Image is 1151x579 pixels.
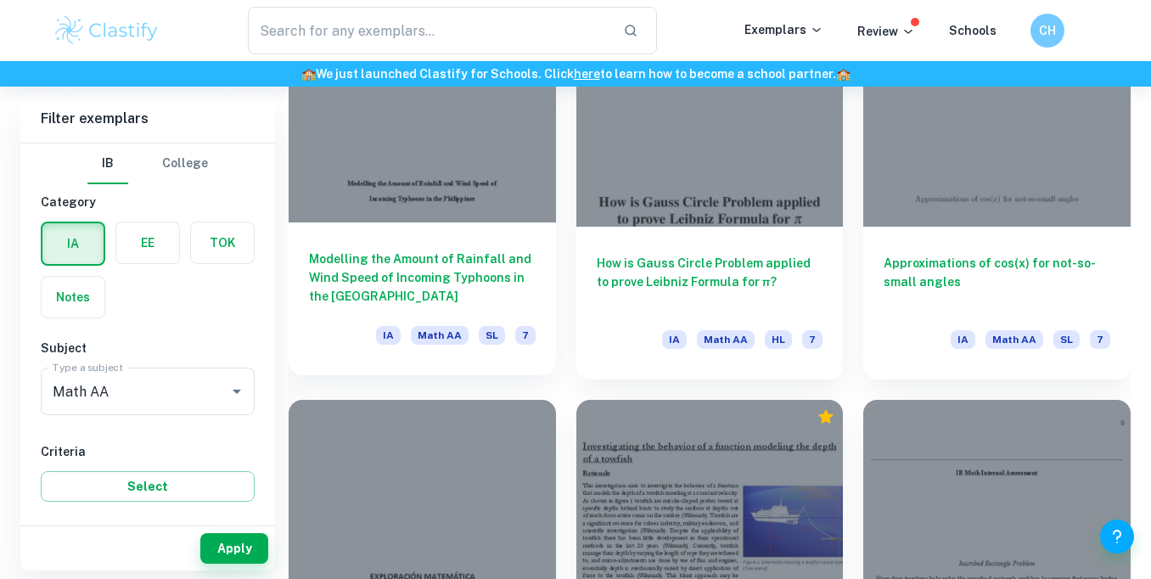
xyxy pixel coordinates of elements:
a: Schools [949,24,997,37]
button: IA [42,223,104,264]
button: CH [1030,14,1064,48]
h6: Filter exemplars [20,95,275,143]
h6: Subject [41,339,255,357]
h6: Approximations of cos(x) for not-so-small angles [884,254,1110,310]
span: Math AA [411,326,469,345]
span: 7 [802,330,823,349]
span: IA [662,330,687,349]
span: SL [1053,330,1080,349]
h6: Modelling the Amount of Rainfall and Wind Speed of Incoming Typhoons in the [GEOGRAPHIC_DATA] [309,250,536,306]
button: IB [87,143,128,184]
span: Math AA [697,330,755,349]
p: Exemplars [744,20,823,39]
button: Select [41,471,255,502]
a: here [574,67,600,81]
h6: We just launched Clastify for Schools. Click to learn how to become a school partner. [3,65,1148,83]
button: College [162,143,208,184]
img: Clastify logo [53,14,160,48]
label: Type a subject [53,360,123,374]
span: 🏫 [836,67,851,81]
a: How is Gauss Circle Problem applied to prove Leibniz Formula for π?IAMath AAHL7 [576,26,844,379]
button: EE [116,222,179,263]
h6: Category [41,193,255,211]
button: Open [225,379,249,403]
a: Modelling the Amount of Rainfall and Wind Speed of Incoming Typhoons in the [GEOGRAPHIC_DATA]IAMa... [289,26,556,379]
p: Review [857,22,915,41]
span: 7 [1090,330,1110,349]
span: 🏫 [301,67,316,81]
span: IA [376,326,401,345]
input: Search for any exemplars... [248,7,609,54]
button: Notes [42,277,104,318]
span: 7 [515,326,536,345]
span: IA [951,330,975,349]
h6: How is Gauss Circle Problem applied to prove Leibniz Formula for π? [597,254,823,310]
button: Help and Feedback [1100,520,1134,554]
button: TOK [191,222,254,263]
a: Approximations of cos(x) for not-so-small anglesIAMath AASL7 [863,26,1131,379]
span: Math AA [985,330,1043,349]
button: Apply [200,533,268,564]
div: Filter type choice [87,143,208,184]
span: SL [479,326,505,345]
h6: Criteria [41,442,255,461]
h6: CH [1038,21,1058,40]
div: Premium [817,408,834,425]
span: HL [765,330,792,349]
